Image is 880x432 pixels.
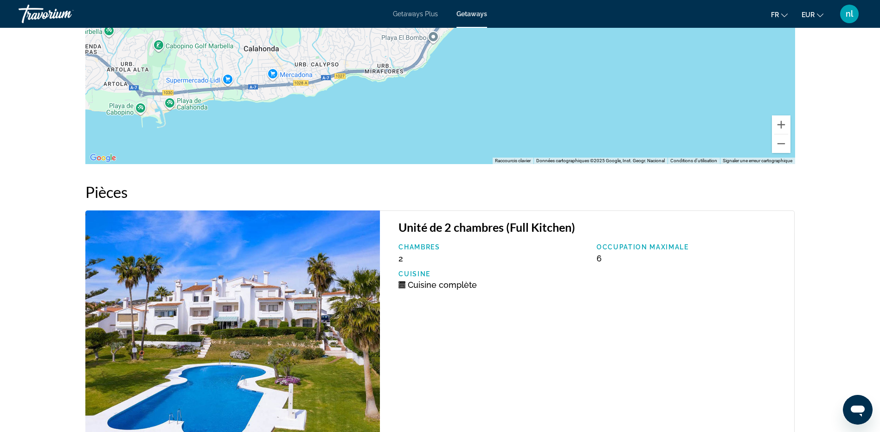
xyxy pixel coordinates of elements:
a: Travorium [19,2,111,26]
span: EUR [802,11,815,19]
h2: Pièces [85,183,795,201]
span: nl [846,9,853,19]
span: 6 [597,254,602,263]
button: Zoom avant [772,115,790,134]
span: fr [771,11,779,19]
p: Cuisine [398,270,587,278]
img: Google [88,152,118,164]
a: Signaler une erreur cartographique [723,158,792,163]
button: Change currency [802,8,823,21]
iframe: Bouton de lancement de la fenêtre de messagerie [843,395,873,425]
button: User Menu [837,4,861,24]
button: Change language [771,8,788,21]
p: Occupation maximale [597,243,785,251]
a: Getaways Plus [393,10,438,18]
p: Chambres [398,243,587,251]
button: Raccourcis clavier [495,158,531,164]
a: Getaways [456,10,487,18]
a: Conditions d'utilisation (s'ouvre dans un nouvel onglet) [670,158,717,163]
span: 2 [398,254,403,263]
span: Cuisine complète [408,280,477,290]
span: Données cartographiques ©2025 Google, Inst. Geogr. Nacional [536,158,665,163]
h3: Unité de 2 chambres (Full Kitchen) [398,220,785,234]
a: Ouvrir cette zone dans Google Maps (dans une nouvelle fenêtre) [88,152,118,164]
button: Zoom arrière [772,134,790,153]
